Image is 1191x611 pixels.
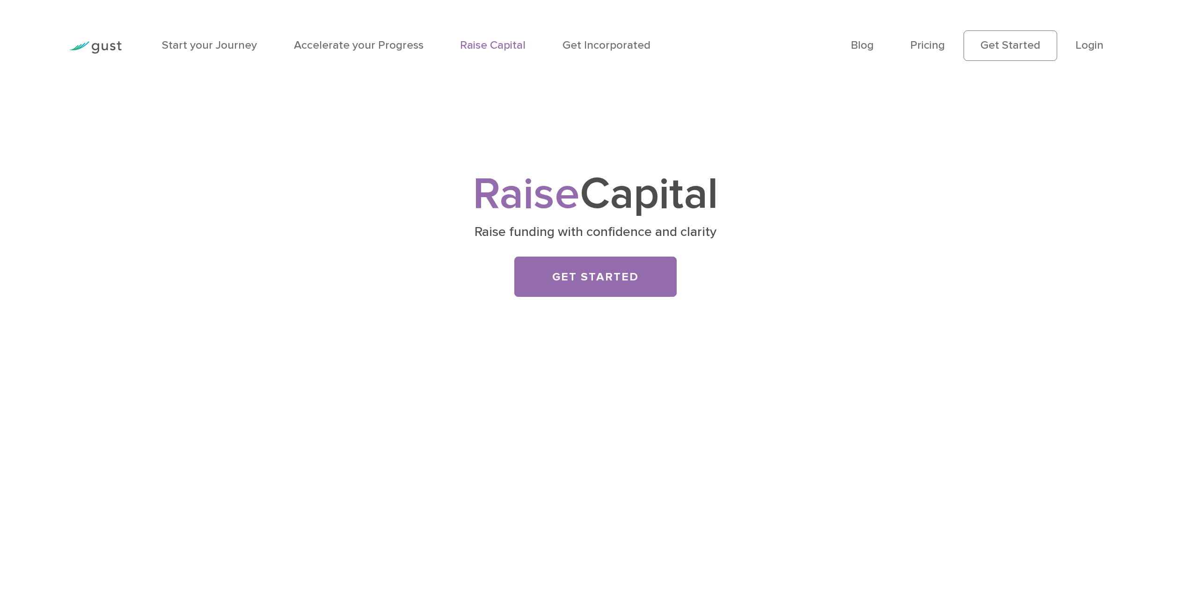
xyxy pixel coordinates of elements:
[350,223,841,241] p: Raise funding with confidence and clarity
[964,30,1057,60] a: Get Started
[514,257,677,297] a: Get Started
[563,38,650,52] a: Get Incorporated
[460,38,526,52] a: Raise Capital
[345,174,846,214] h1: Capital
[910,38,945,52] a: Pricing
[162,38,257,52] a: Start your Journey
[473,168,580,221] span: Raise
[1075,38,1103,52] a: Login
[69,41,122,54] img: Gust Logo
[851,38,874,52] a: Blog
[294,38,424,52] a: Accelerate your Progress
